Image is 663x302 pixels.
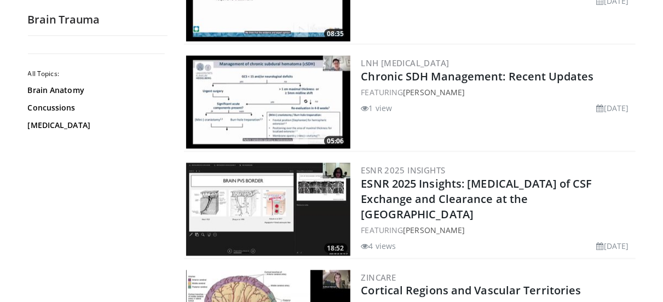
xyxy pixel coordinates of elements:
[361,224,633,236] div: FEATURING
[361,102,393,114] li: 1 view
[361,283,581,298] a: Cortical Regions and Vascular Territories
[186,163,350,256] a: 18:52
[324,29,348,39] span: 08:35
[28,102,162,113] a: Concussions
[186,56,350,149] img: 559e9930-0c20-4267-b85a-f1b641cecd6d.300x170_q85_crop-smart_upscale.jpg
[186,56,350,149] a: 05:06
[28,85,162,96] a: Brain Anatomy
[403,225,465,235] a: [PERSON_NAME]
[597,240,629,252] li: [DATE]
[361,272,396,283] a: ZINCARE
[324,243,348,253] span: 18:52
[597,102,629,114] li: [DATE]
[28,120,162,131] a: [MEDICAL_DATA]
[403,87,465,97] a: [PERSON_NAME]
[28,69,165,78] h2: All Topics:
[324,136,348,146] span: 05:06
[361,165,446,176] a: ESNR 2025 Insights
[361,57,449,68] a: LNH [MEDICAL_DATA]
[361,86,633,98] div: FEATURING
[361,176,592,222] a: ESNR 2025 Insights: [MEDICAL_DATA] of CSF Exchange and Clearance at the [GEOGRAPHIC_DATA]
[28,13,168,27] h2: Brain Trauma
[361,240,396,252] li: 4 views
[361,69,594,84] a: Chronic SDH Management: Recent Updates
[186,163,350,256] img: a99c2d85-625a-4014-9208-706c8c231166.300x170_q85_crop-smart_upscale.jpg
